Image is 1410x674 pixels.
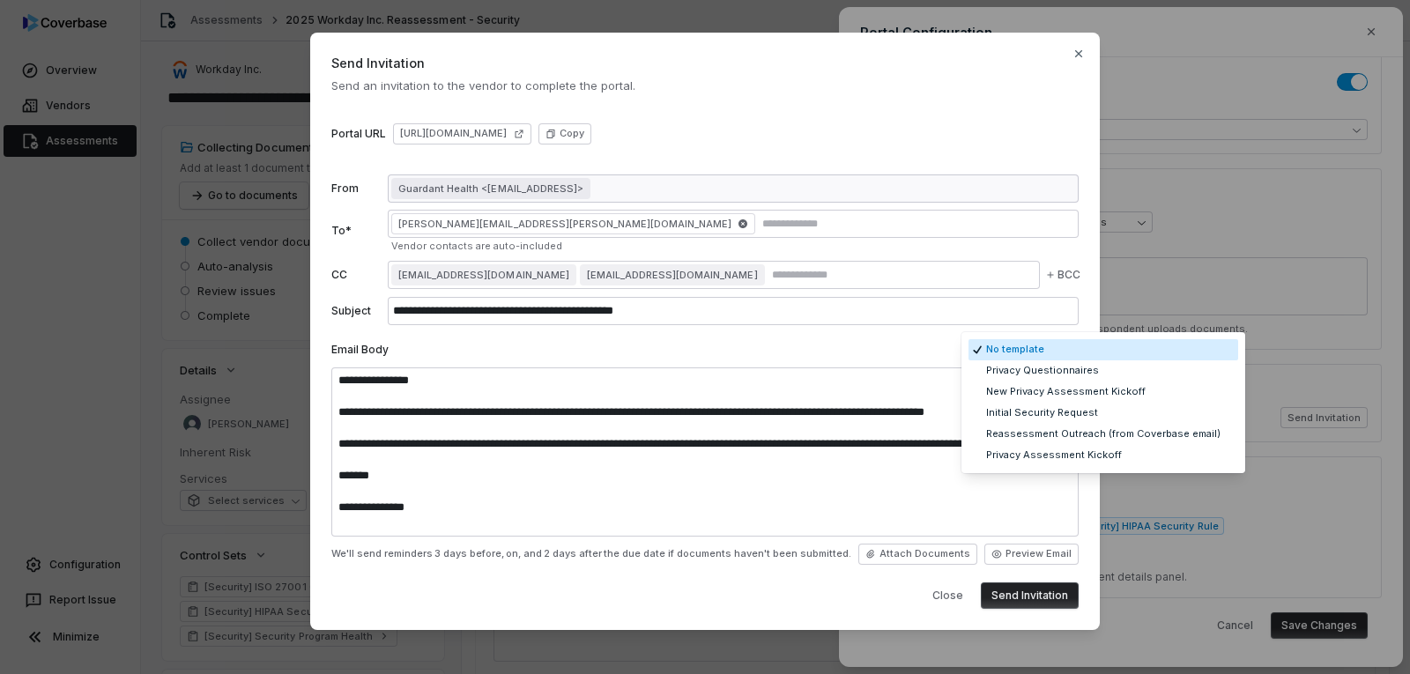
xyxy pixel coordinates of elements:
span: Privacy Assessment Kickoff [986,448,1122,462]
span: Reassessment Outreach (from Coverbase email) [986,427,1221,441]
span: New Privacy Assessment Kickoff [986,385,1146,398]
span: Initial Security Request [986,406,1098,419]
span: No template [986,343,1044,356]
span: Privacy Questionnaires [986,364,1099,377]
